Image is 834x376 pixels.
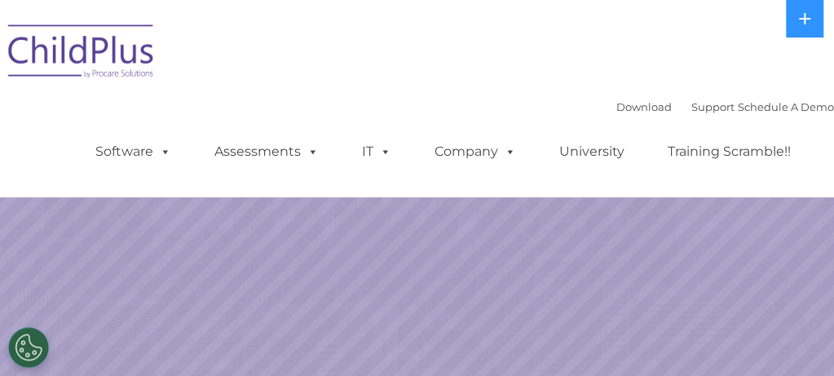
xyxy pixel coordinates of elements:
[651,135,807,168] a: Training Scramble!!
[8,327,49,368] button: Cookies Settings
[616,100,672,113] a: Download
[691,100,735,113] a: Support
[616,100,834,113] font: |
[418,135,532,168] a: Company
[543,135,641,168] a: University
[346,135,408,168] a: IT
[567,249,704,285] a: Learn More
[198,135,335,168] a: Assessments
[738,100,834,113] a: Schedule A Demo
[79,135,188,168] a: Software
